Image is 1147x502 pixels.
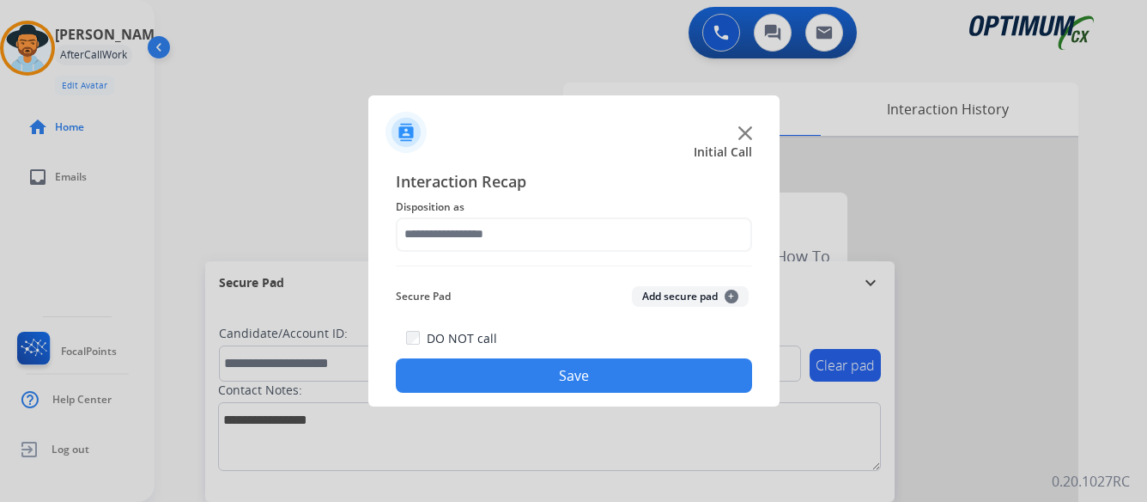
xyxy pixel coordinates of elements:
label: DO NOT call [427,330,497,347]
span: + [725,290,738,303]
button: Save [396,358,752,393]
span: Disposition as [396,197,752,217]
img: contactIcon [385,112,427,153]
button: Add secure pad+ [632,286,749,307]
img: contact-recap-line.svg [396,266,752,266]
span: Initial Call [694,144,752,161]
p: 0.20.1027RC [1052,471,1130,492]
span: Secure Pad [396,286,451,307]
span: Interaction Recap [396,169,752,197]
